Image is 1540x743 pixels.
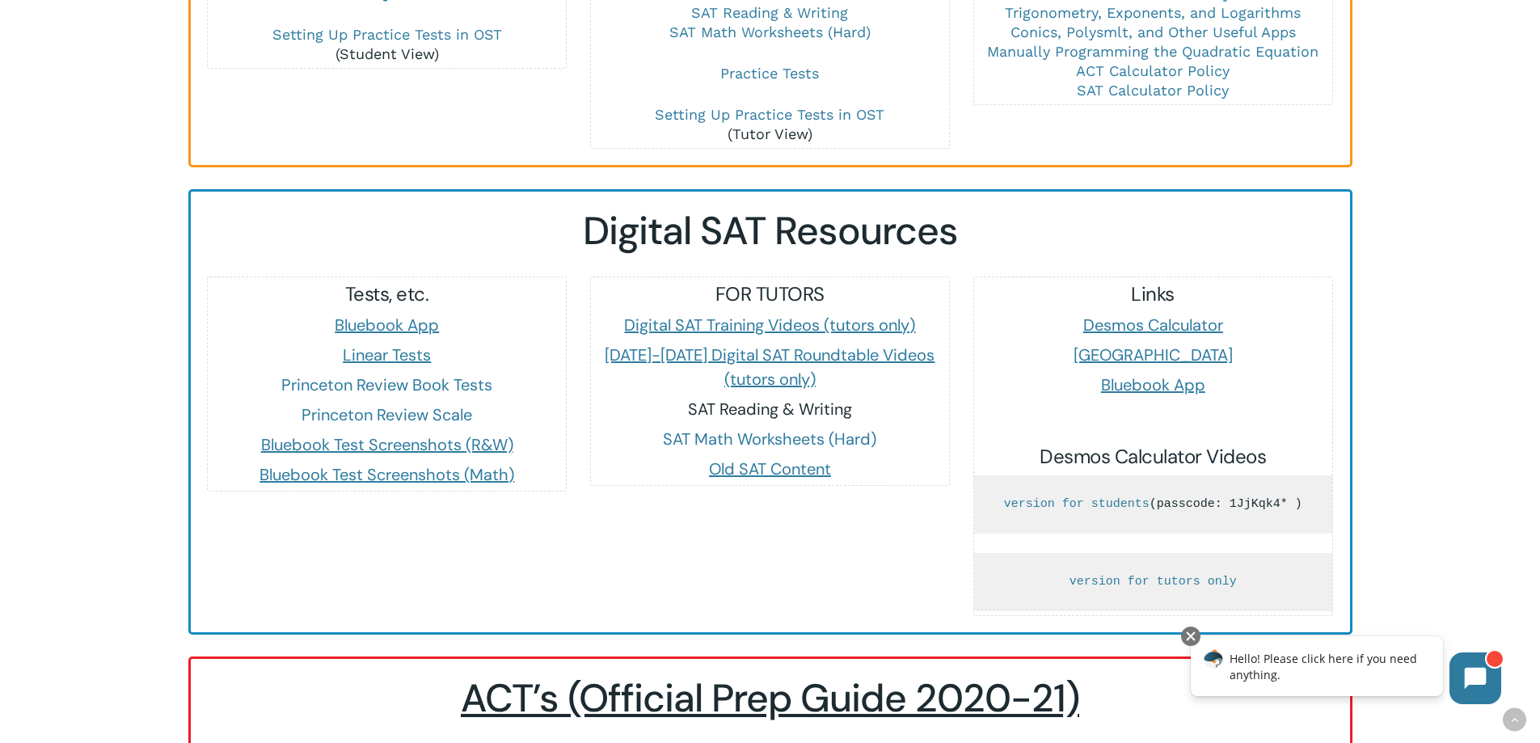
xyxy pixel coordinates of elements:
[974,475,1332,534] pre: (passcode: 1JjKqk4* )
[974,281,1332,307] h5: Links
[669,23,871,40] a: SAT Math Worksheets (Hard)
[688,399,852,420] a: SAT Reading & Writing
[1004,497,1150,511] a: version for students
[1083,315,1223,336] a: Desmos Calculator
[655,106,884,123] a: Setting Up Practice Tests in OST
[1010,23,1296,40] a: Conics, Polysmlt, and Other Useful Apps
[259,464,514,485] a: Bluebook Test Screenshots (Math)
[1077,82,1229,99] a: SAT Calculator Policy
[261,434,513,455] a: Bluebook Test Screenshots (R&W)
[208,281,566,307] h5: Tests, etc.
[663,428,876,450] a: SAT Math Worksheets (Hard)
[591,281,949,307] h5: FOR TUTORS
[720,65,819,82] a: Practice Tests
[343,344,431,365] a: Linear Tests
[987,43,1318,60] a: Manually Programming the Quadratic Equation
[974,444,1332,470] h5: Desmos Calculator Videos
[335,315,439,336] a: Bluebook App
[302,404,472,425] a: Princeton Review Scale
[709,458,831,479] a: Old SAT Content
[1070,575,1237,589] a: version for tutors only
[208,25,566,64] p: (Student View)
[1076,62,1230,79] a: ACT Calculator Policy
[591,105,949,144] p: (Tutor View)
[281,374,492,395] a: Princeton Review Book Tests
[605,344,935,390] a: [DATE]-[DATE] Digital SAT Roundtable Videos (tutors only)
[1074,344,1233,365] a: [GEOGRAPHIC_DATA]
[461,673,1079,724] span: ACT’s (Official Prep Guide 2020-21)
[1174,623,1517,720] iframe: Chatbot
[1101,374,1205,395] a: Bluebook App
[624,315,915,336] a: Digital SAT Training Videos (tutors only)
[272,26,502,43] a: Setting Up Practice Tests in OST
[691,4,848,21] a: SAT Reading & Writing
[207,208,1333,255] h2: Digital SAT Resources
[1005,4,1301,21] a: Trigonometry, Exponents, and Logarithms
